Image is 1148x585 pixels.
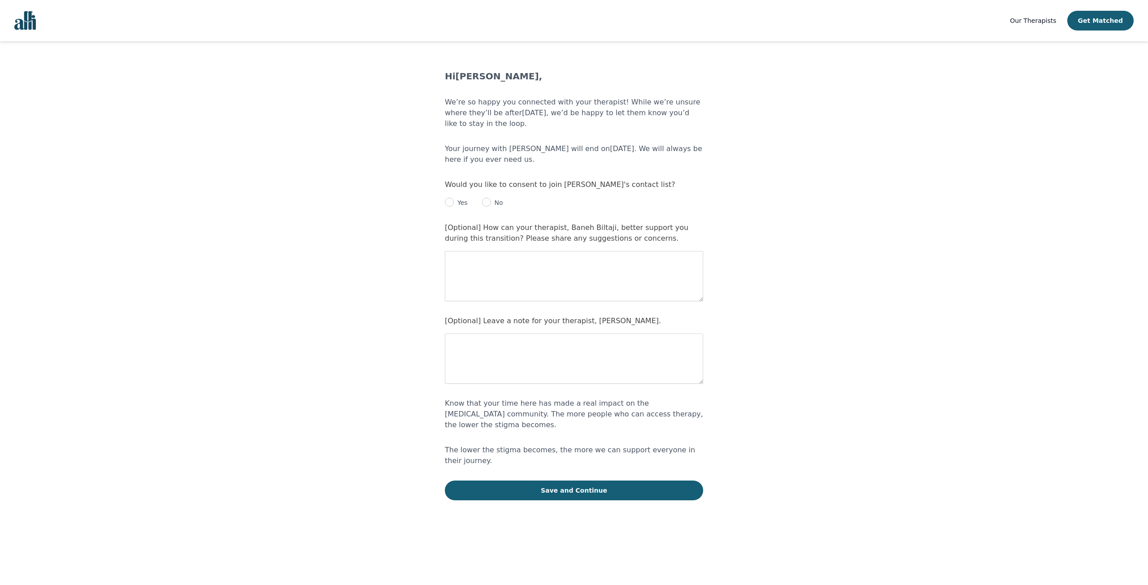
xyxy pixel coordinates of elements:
[454,198,468,207] p: Yes
[1010,17,1056,24] span: Our Therapists
[445,481,703,500] button: Save and Continue
[445,180,675,189] label: Would you like to consent to join [PERSON_NAME]'s contact list?
[14,11,36,30] img: alli logo
[445,97,703,129] p: We’re so happy you connected with your therapist! While we’re unsure where they’ll be after [DATE...
[445,70,703,82] h1: Hi [PERSON_NAME] ,
[1010,15,1056,26] a: Our Therapists
[445,143,703,165] p: Your journey with [PERSON_NAME] will end on [DATE] . We will always be here if you ever need us.
[491,198,503,207] p: No
[445,316,661,325] label: [Optional] Leave a note for your therapist, [PERSON_NAME].
[445,223,688,243] label: [Optional] How can your therapist, Baneh Biltaji, better support you during this transition? Plea...
[1067,11,1134,30] button: Get Matched
[445,445,703,466] p: The lower the stigma becomes, the more we can support everyone in their journey.
[445,398,703,430] p: Know that your time here has made a real impact on the [MEDICAL_DATA] community. The more people ...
